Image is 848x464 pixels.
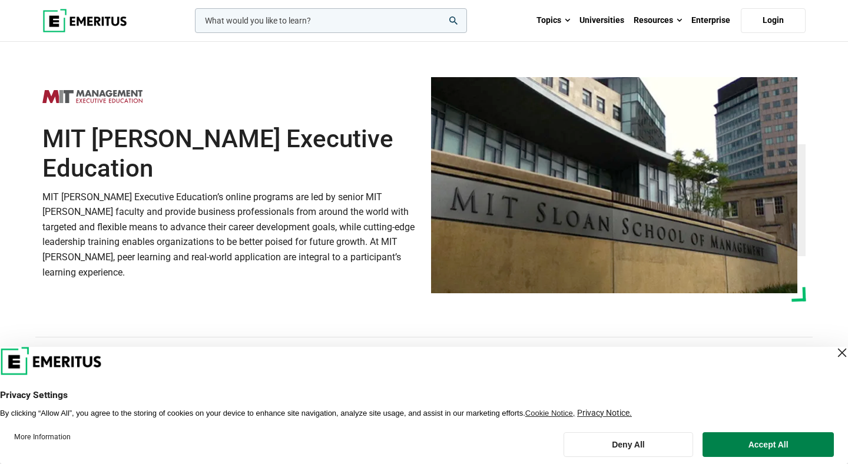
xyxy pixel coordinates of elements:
[42,124,417,184] h1: MIT [PERSON_NAME] Executive Education
[741,8,806,33] a: Login
[42,84,143,110] img: MIT Sloan Executive Education
[431,77,797,293] img: MIT Sloan Executive Education
[195,8,467,33] input: woocommerce-product-search-field-0
[42,190,417,280] p: MIT [PERSON_NAME] Executive Education’s online programs are led by senior MIT [PERSON_NAME] facul...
